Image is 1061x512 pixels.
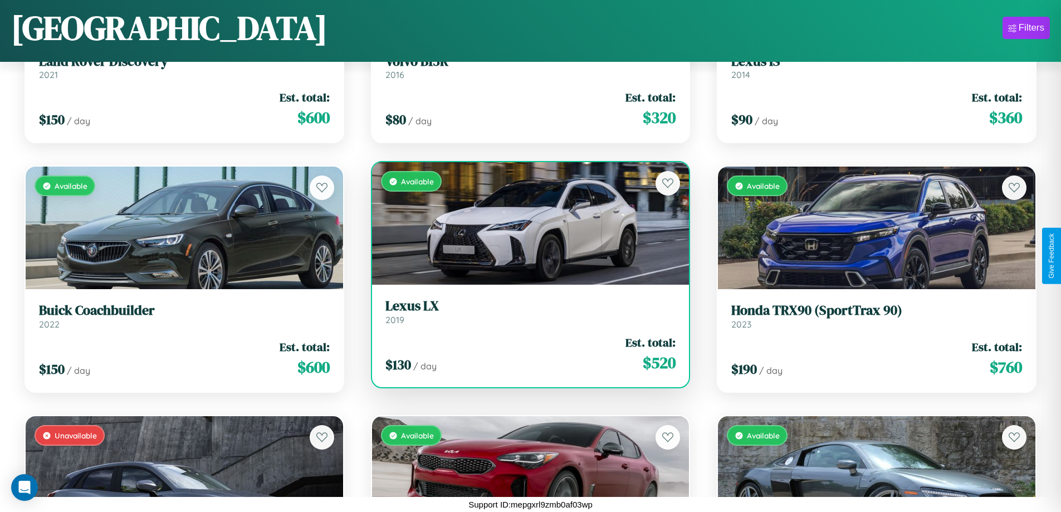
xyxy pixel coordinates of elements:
[990,356,1022,378] span: $ 760
[385,53,676,81] a: Volvo B13R2016
[972,89,1022,105] span: Est. total:
[39,303,330,330] a: Buick Coachbuilder2022
[731,110,752,129] span: $ 90
[39,53,330,81] a: Land Rover Discovery2021
[11,474,38,501] div: Open Intercom Messenger
[468,497,593,512] p: Support ID: mepgxrl9zmb0af03wp
[280,89,330,105] span: Est. total:
[67,115,90,126] span: / day
[643,106,676,129] span: $ 320
[731,53,1022,81] a: Lexus IS2014
[408,115,432,126] span: / day
[385,110,406,129] span: $ 80
[39,303,330,319] h3: Buick Coachbuilder
[625,334,676,350] span: Est. total:
[280,339,330,355] span: Est. total:
[11,5,327,51] h1: [GEOGRAPHIC_DATA]
[1019,22,1044,33] div: Filters
[989,106,1022,129] span: $ 360
[747,431,780,440] span: Available
[731,360,757,378] span: $ 190
[747,181,780,191] span: Available
[39,69,58,80] span: 2021
[385,314,404,325] span: 2019
[401,431,434,440] span: Available
[67,365,90,376] span: / day
[385,298,676,314] h3: Lexus LX
[385,355,411,374] span: $ 130
[413,360,437,372] span: / day
[385,69,404,80] span: 2016
[731,303,1022,330] a: Honda TRX90 (SportTrax 90)2023
[972,339,1022,355] span: Est. total:
[643,352,676,374] span: $ 520
[39,110,65,129] span: $ 150
[297,106,330,129] span: $ 600
[55,181,87,191] span: Available
[759,365,783,376] span: / day
[401,177,434,186] span: Available
[39,319,60,330] span: 2022
[1048,233,1055,279] div: Give Feedback
[731,303,1022,319] h3: Honda TRX90 (SportTrax 90)
[297,356,330,378] span: $ 600
[625,89,676,105] span: Est. total:
[1003,17,1050,39] button: Filters
[39,360,65,378] span: $ 150
[755,115,778,126] span: / day
[385,298,676,325] a: Lexus LX2019
[731,69,750,80] span: 2014
[731,319,751,330] span: 2023
[55,431,97,440] span: Unavailable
